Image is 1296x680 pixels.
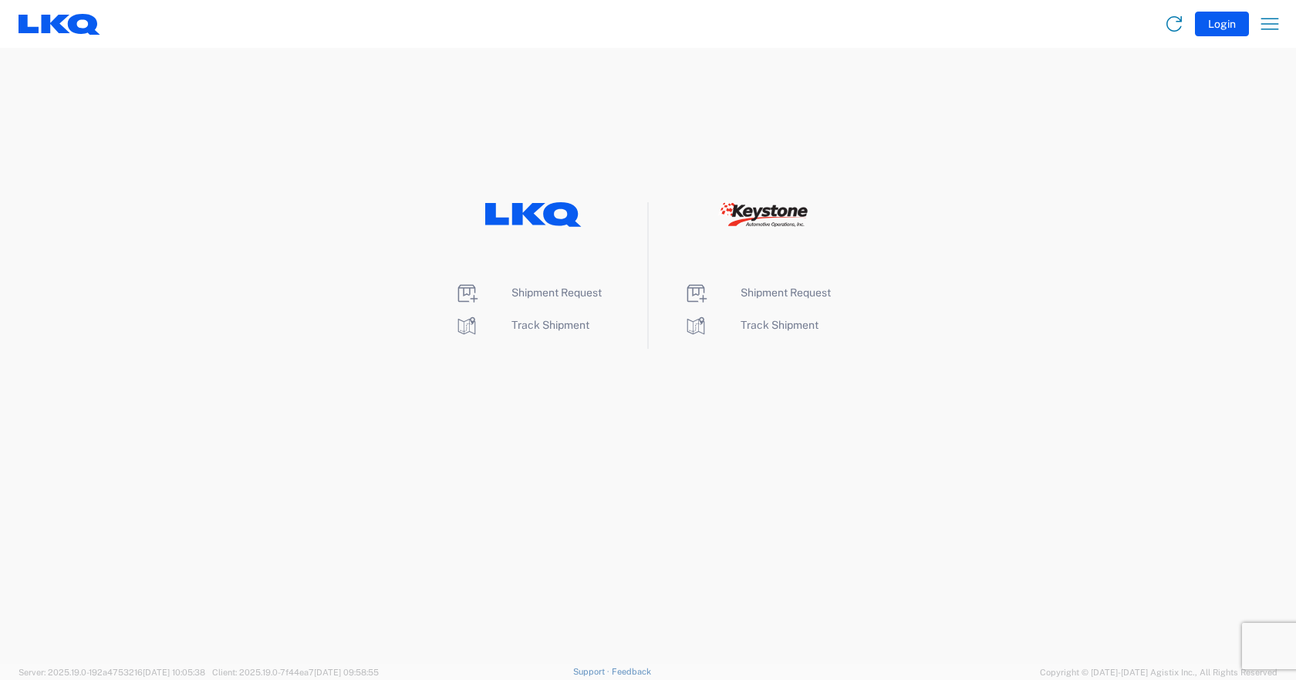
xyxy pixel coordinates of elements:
button: Login [1195,12,1249,36]
span: Copyright © [DATE]-[DATE] Agistix Inc., All Rights Reserved [1040,665,1277,679]
span: [DATE] 09:58:55 [314,668,379,677]
span: Track Shipment [511,319,589,331]
span: Client: 2025.19.0-7f44ea7 [212,668,379,677]
a: Track Shipment [454,319,589,331]
a: Shipment Request [683,286,831,299]
span: Server: 2025.19.0-192a4753216 [19,668,205,677]
a: Support [573,667,612,676]
a: Track Shipment [683,319,818,331]
a: Shipment Request [454,286,602,299]
a: Feedback [612,667,651,676]
span: [DATE] 10:05:38 [143,668,205,677]
span: Shipment Request [741,286,831,299]
span: Track Shipment [741,319,818,331]
span: Shipment Request [511,286,602,299]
